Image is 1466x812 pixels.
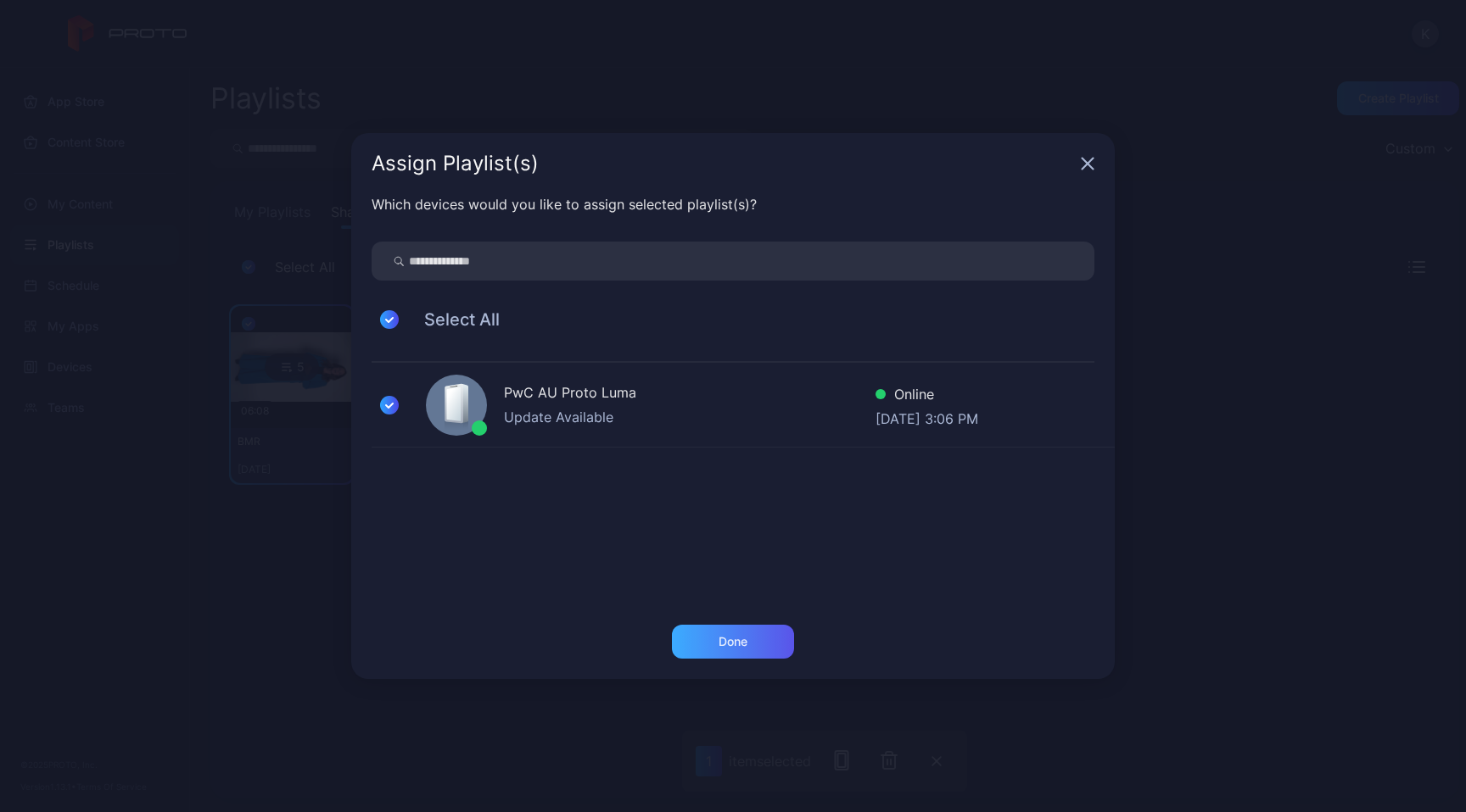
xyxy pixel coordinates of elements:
div: PwC AU Proto Luma [504,382,876,407]
div: Which devices would you like to assign selected playlist(s)? [372,194,1094,214]
div: Done [719,635,747,648]
div: [DATE] 3:06 PM [876,409,978,425]
span: Select All [407,309,500,330]
div: Assign Playlist(s) [372,153,1074,174]
button: Done [672,625,794,659]
div: Online [876,384,978,409]
div: Update Available [504,407,876,427]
